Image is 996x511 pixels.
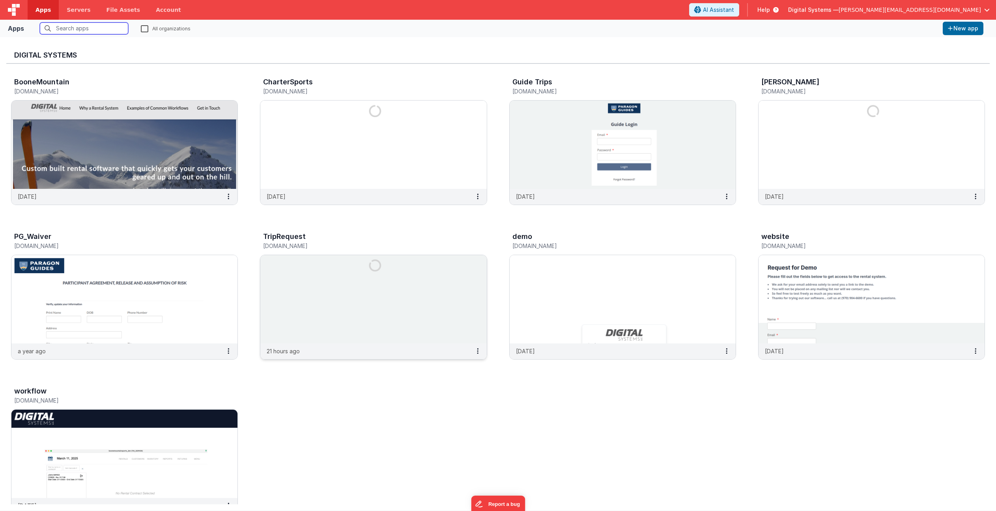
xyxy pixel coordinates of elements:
h3: BooneMountain [14,78,69,86]
span: Help [757,6,770,14]
h5: [DOMAIN_NAME] [263,88,467,94]
input: Search apps [40,22,128,34]
h5: [DOMAIN_NAME] [263,243,467,249]
span: Apps [36,6,51,14]
h5: [DOMAIN_NAME] [761,243,965,249]
h3: PG_Waiver [14,233,51,241]
span: File Assets [107,6,140,14]
h3: workflow [14,387,47,395]
label: All organizations [141,24,191,32]
button: Digital Systems — [PERSON_NAME][EMAIL_ADDRESS][DOMAIN_NAME] [788,6,990,14]
p: a year ago [18,347,46,355]
h5: [DOMAIN_NAME] [14,88,218,94]
h5: [DOMAIN_NAME] [512,88,716,94]
h3: Digital Systems [14,51,982,59]
span: [PERSON_NAME][EMAIL_ADDRESS][DOMAIN_NAME] [839,6,981,14]
h5: [DOMAIN_NAME] [512,243,716,249]
p: [DATE] [267,192,286,201]
p: [DATE] [765,192,784,201]
h3: TripRequest [263,233,306,241]
h3: Guide Trips [512,78,552,86]
p: [DATE] [18,192,37,201]
button: AI Assistant [689,3,739,17]
h3: CharterSports [263,78,313,86]
span: Digital Systems — [788,6,839,14]
h3: demo [512,233,532,241]
h5: [DOMAIN_NAME] [761,88,965,94]
p: [DATE] [18,502,37,510]
h3: website [761,233,789,241]
p: 21 hours ago [267,347,300,355]
p: [DATE] [516,192,535,201]
h5: [DOMAIN_NAME] [14,243,218,249]
p: [DATE] [765,347,784,355]
h5: [DOMAIN_NAME] [14,397,218,403]
div: Apps [8,24,24,33]
h3: [PERSON_NAME] [761,78,819,86]
span: AI Assistant [703,6,734,14]
span: Servers [67,6,90,14]
button: New app [943,22,983,35]
p: [DATE] [516,347,535,355]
